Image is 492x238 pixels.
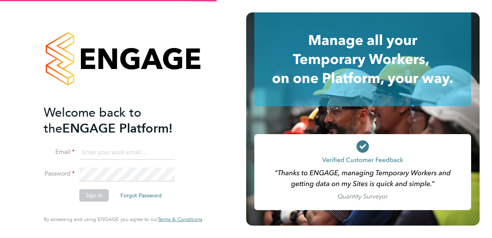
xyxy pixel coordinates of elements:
[44,105,195,136] h2: ENGAGE Platform!
[114,189,168,202] button: Forgot Password
[44,170,75,178] label: Password
[44,105,141,136] span: Welcome back to the
[79,146,175,160] input: Enter your work email...
[79,189,109,202] button: Sign In
[44,148,75,156] label: Email
[158,216,202,222] a: Terms & Conditions
[44,216,202,222] span: By accessing and using ENGAGE you agree to our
